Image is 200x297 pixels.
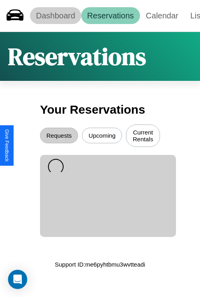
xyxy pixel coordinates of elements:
h1: Reservations [8,40,146,73]
a: Reservations [81,7,140,24]
button: Requests [40,128,78,143]
h3: Your Reservations [40,99,160,120]
p: Support ID: me6pyhtbmu3wvtteadi [55,259,145,270]
button: Current Rentals [126,124,160,147]
div: Open Intercom Messenger [8,270,27,289]
a: Dashboard [30,7,81,24]
button: Upcoming [82,128,122,143]
div: Give Feedback [4,129,10,162]
a: Calendar [140,7,184,24]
